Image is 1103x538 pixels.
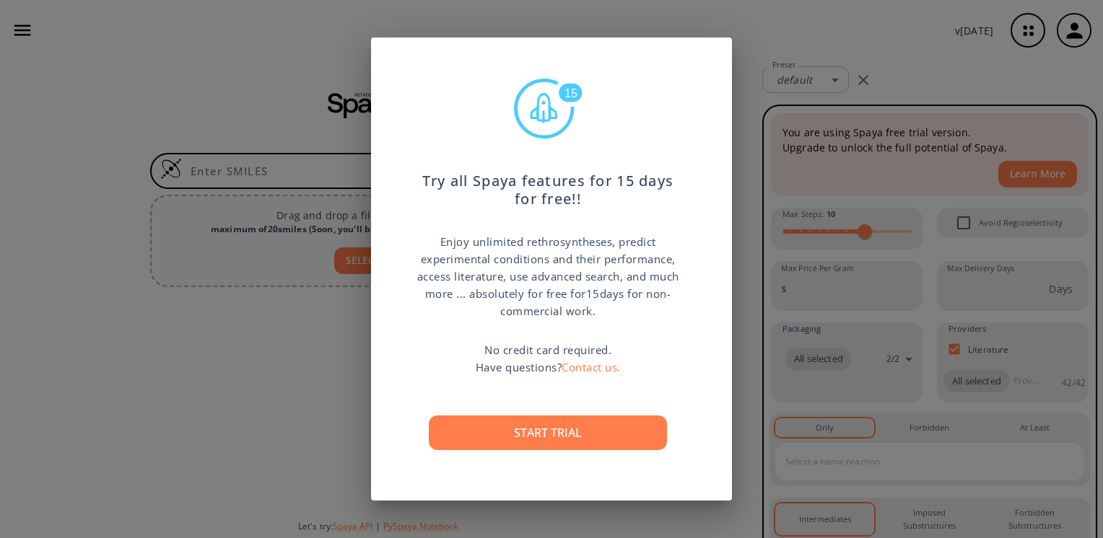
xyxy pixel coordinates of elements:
[414,158,681,208] p: Try all Spaya features for 15 days for free!!
[414,233,681,319] p: Enjoy unlimited rethrosyntheses, predict experimental conditions and their performance, access li...
[564,87,577,100] text: 15
[476,341,621,376] p: No credit card required. Have questions?
[562,360,621,374] a: Contact us.
[429,415,667,450] button: Start trial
